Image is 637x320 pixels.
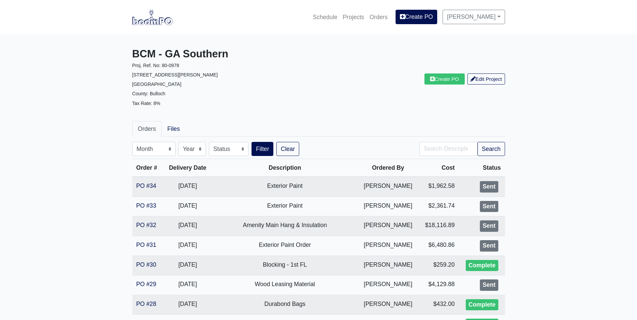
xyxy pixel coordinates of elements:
[418,197,459,216] td: $2,361.74
[340,10,367,24] a: Projects
[212,216,358,236] td: Amenity Main Hang & Insulation
[418,177,459,197] td: $1,962.58
[466,260,498,271] div: Complete
[480,201,498,212] div: Sent
[424,73,465,85] a: Create PO
[136,242,156,248] a: PO #31
[419,142,477,156] input: Search
[212,236,358,256] td: Exterior Paint Order
[136,281,156,287] a: PO #29
[136,301,156,307] a: PO #28
[418,236,459,256] td: $6,480.86
[136,222,156,228] a: PO #32
[418,159,459,177] th: Cost
[358,197,418,216] td: [PERSON_NAME]
[132,72,218,77] small: [STREET_ADDRESS][PERSON_NAME]
[358,177,418,197] td: [PERSON_NAME]
[480,240,498,252] div: Sent
[132,9,173,25] img: boomPO
[480,181,498,193] div: Sent
[212,159,358,177] th: Description
[212,177,358,197] td: Exterior Paint
[163,216,212,236] td: [DATE]
[367,10,390,24] a: Orders
[132,82,182,87] small: [GEOGRAPHIC_DATA]
[480,279,498,291] div: Sent
[132,121,162,137] a: Orders
[358,295,418,315] td: [PERSON_NAME]
[418,275,459,295] td: $4,129.88
[276,142,299,156] a: Clear
[163,236,212,256] td: [DATE]
[418,256,459,275] td: $259.20
[358,216,418,236] td: [PERSON_NAME]
[443,10,505,24] a: [PERSON_NAME]
[132,48,314,60] h3: BCM - GA Southern
[418,295,459,315] td: $432.00
[358,256,418,275] td: [PERSON_NAME]
[132,63,179,68] small: Proj. Ref. No: 80-0978
[310,10,340,24] a: Schedule
[212,256,358,275] td: Blocking - 1st FL
[163,197,212,216] td: [DATE]
[459,159,505,177] th: Status
[163,295,212,315] td: [DATE]
[212,275,358,295] td: Wood Leasing Material
[252,142,273,156] button: Filter
[132,91,166,96] small: County: Bulloch
[136,182,156,189] a: PO #34
[136,202,156,209] a: PO #33
[466,299,498,311] div: Complete
[163,177,212,197] td: [DATE]
[162,121,185,137] a: Files
[358,236,418,256] td: [PERSON_NAME]
[132,159,164,177] th: Order #
[163,159,212,177] th: Delivery Date
[477,142,505,156] button: Search
[136,261,156,268] a: PO #30
[212,197,358,216] td: Exterior Paint
[467,73,505,85] a: Edit Project
[132,101,161,106] small: Tax Rate: 8%
[163,275,212,295] td: [DATE]
[418,216,459,236] td: $18,116.89
[212,295,358,315] td: Durabond Bags
[396,10,437,24] a: Create PO
[358,159,418,177] th: Ordered By
[163,256,212,275] td: [DATE]
[358,275,418,295] td: [PERSON_NAME]
[480,220,498,232] div: Sent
